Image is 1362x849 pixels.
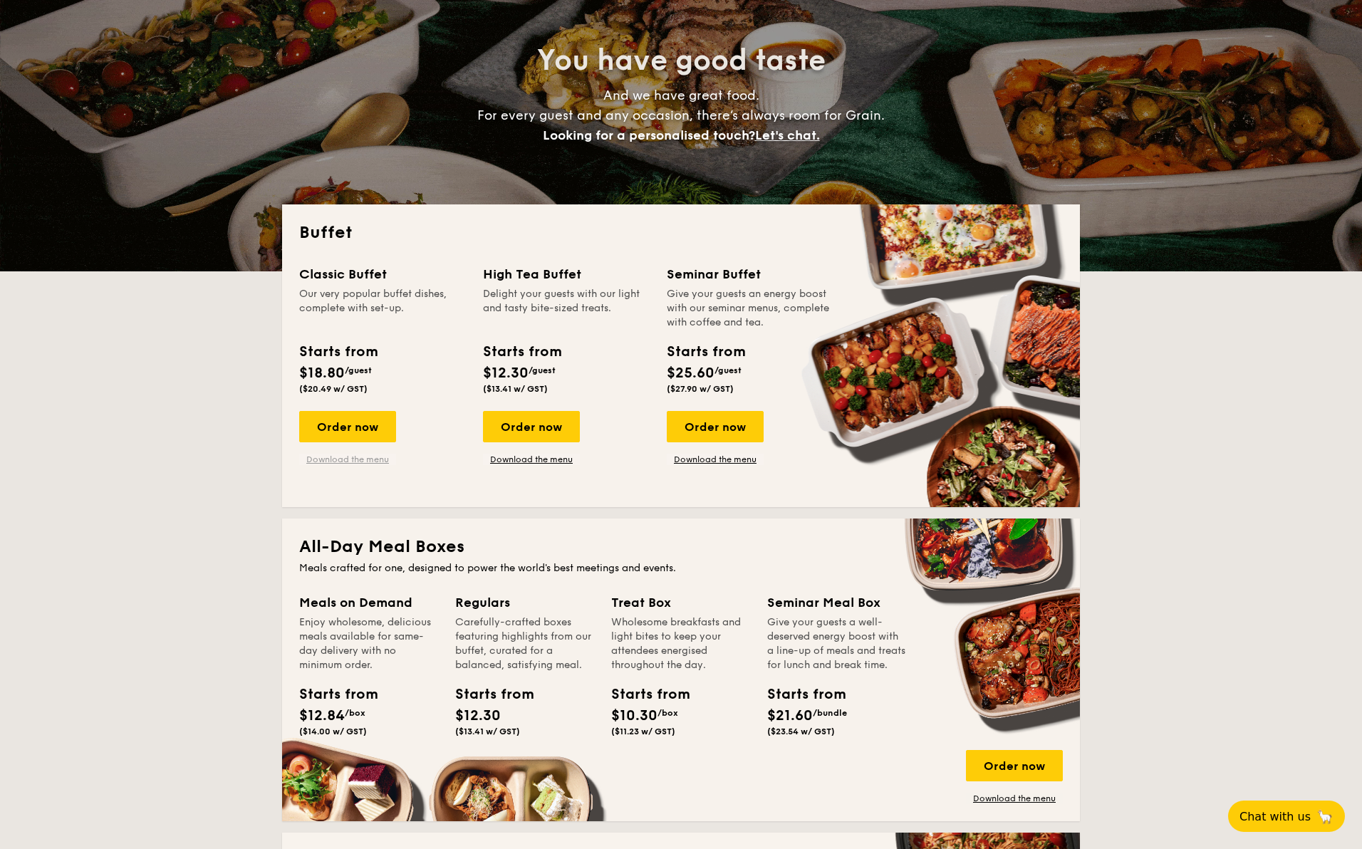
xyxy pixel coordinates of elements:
[966,793,1063,804] a: Download the menu
[483,384,548,394] span: ($13.41 w/ GST)
[299,615,438,672] div: Enjoy wholesome, delicious meals available for same-day delivery with no minimum order.
[299,454,396,465] a: Download the menu
[299,561,1063,575] div: Meals crafted for one, designed to power the world's best meetings and events.
[813,708,847,718] span: /bundle
[299,384,368,394] span: ($20.49 w/ GST)
[667,365,714,382] span: $25.60
[714,365,742,375] span: /guest
[611,726,675,736] span: ($11.23 w/ GST)
[667,384,734,394] span: ($27.90 w/ GST)
[767,593,906,613] div: Seminar Meal Box
[1239,810,1311,823] span: Chat with us
[667,411,764,442] div: Order now
[537,43,826,78] span: You have good taste
[767,726,835,736] span: ($23.54 w/ GST)
[345,365,372,375] span: /guest
[299,365,345,382] span: $18.80
[345,708,365,718] span: /box
[455,593,594,613] div: Regulars
[477,88,885,143] span: And we have great food. For every guest and any occasion, there’s always room for Grain.
[483,365,529,382] span: $12.30
[299,536,1063,558] h2: All-Day Meal Boxes
[667,264,833,284] div: Seminar Buffet
[299,341,377,363] div: Starts from
[483,264,650,284] div: High Tea Buffet
[529,365,556,375] span: /guest
[483,341,561,363] div: Starts from
[455,615,594,672] div: Carefully-crafted boxes featuring highlights from our buffet, curated for a balanced, satisfying ...
[299,287,466,330] div: Our very popular buffet dishes, complete with set-up.
[1316,808,1334,825] span: 🦙
[299,411,396,442] div: Order now
[455,726,520,736] span: ($13.41 w/ GST)
[455,707,501,724] span: $12.30
[667,341,744,363] div: Starts from
[483,411,580,442] div: Order now
[1228,801,1345,832] button: Chat with us🦙
[483,454,580,465] a: Download the menu
[966,750,1063,781] div: Order now
[455,684,519,705] div: Starts from
[767,615,906,672] div: Give your guests a well-deserved energy boost with a line-up of meals and treats for lunch and br...
[299,593,438,613] div: Meals on Demand
[767,684,831,705] div: Starts from
[667,454,764,465] a: Download the menu
[611,615,750,672] div: Wholesome breakfasts and light bites to keep your attendees energised throughout the day.
[657,708,678,718] span: /box
[299,222,1063,244] h2: Buffet
[611,684,675,705] div: Starts from
[611,593,750,613] div: Treat Box
[667,287,833,330] div: Give your guests an energy boost with our seminar menus, complete with coffee and tea.
[299,726,367,736] span: ($14.00 w/ GST)
[755,127,820,143] span: Let's chat.
[611,707,657,724] span: $10.30
[299,707,345,724] span: $12.84
[767,707,813,724] span: $21.60
[299,684,363,705] div: Starts from
[483,287,650,330] div: Delight your guests with our light and tasty bite-sized treats.
[299,264,466,284] div: Classic Buffet
[543,127,755,143] span: Looking for a personalised touch?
